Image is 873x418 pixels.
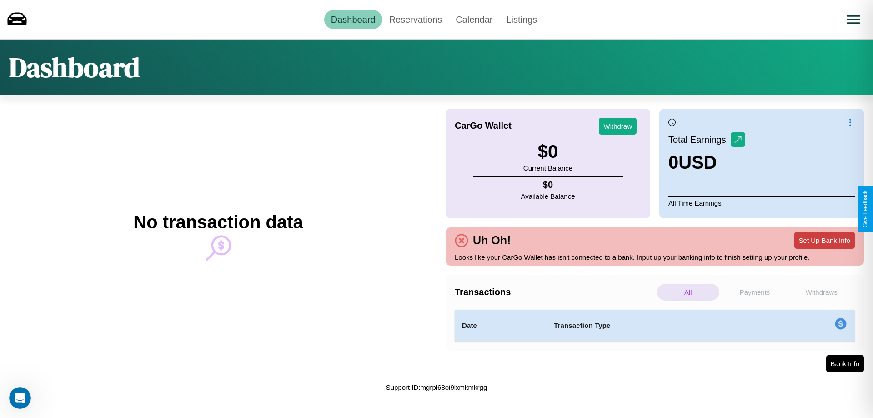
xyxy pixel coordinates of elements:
[668,152,745,173] h3: 0 USD
[9,49,140,86] h1: Dashboard
[794,232,855,249] button: Set Up Bank Info
[455,121,512,131] h4: CarGo Wallet
[521,180,575,190] h4: $ 0
[657,284,719,301] p: All
[862,191,868,227] div: Give Feedback
[554,320,760,331] h4: Transaction Type
[324,10,382,29] a: Dashboard
[826,355,864,372] button: Bank Info
[455,287,655,297] h4: Transactions
[790,284,853,301] p: Withdraws
[599,118,637,135] button: Withdraw
[724,284,786,301] p: Payments
[9,387,31,409] iframe: Intercom live chat
[668,131,731,148] p: Total Earnings
[449,10,499,29] a: Calendar
[468,234,515,247] h4: Uh Oh!
[455,251,855,263] p: Looks like your CarGo Wallet has isn't connected to a bank. Input up your banking info to finish ...
[841,7,866,32] button: Open menu
[499,10,544,29] a: Listings
[455,310,855,342] table: simple table
[382,10,449,29] a: Reservations
[668,196,855,209] p: All Time Earnings
[386,381,487,393] p: Support ID: mgrpl68oi9lxmkmkrgg
[523,141,572,162] h3: $ 0
[521,190,575,202] p: Available Balance
[523,162,572,174] p: Current Balance
[133,212,303,232] h2: No transaction data
[462,320,539,331] h4: Date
